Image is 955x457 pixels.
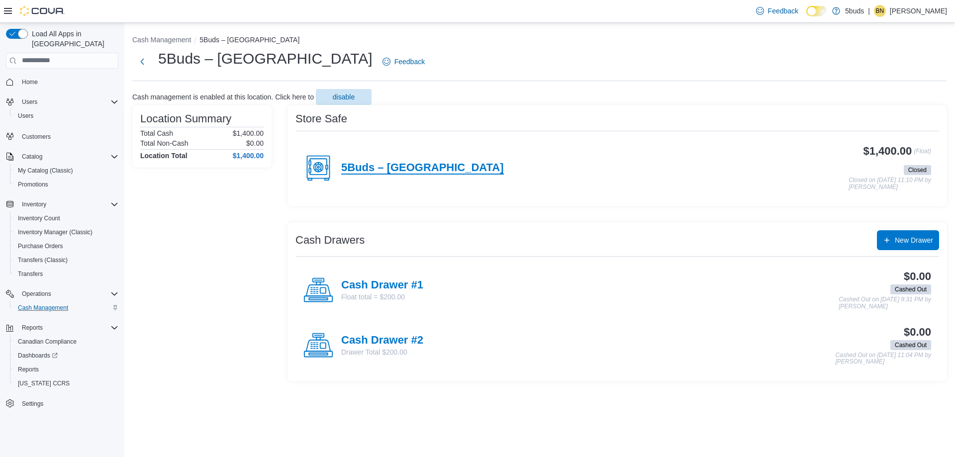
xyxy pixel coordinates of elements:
[874,5,886,17] div: Benjamin Nuesca
[14,364,43,375] a: Reports
[341,292,423,302] p: Float total = $200.00
[18,366,39,373] span: Reports
[341,334,423,347] h4: Cash Drawer #2
[18,112,33,120] span: Users
[18,151,118,163] span: Catalog
[18,96,118,108] span: Users
[22,133,51,141] span: Customers
[14,254,72,266] a: Transfers (Classic)
[18,379,70,387] span: [US_STATE] CCRS
[14,110,37,122] a: Users
[10,335,122,349] button: Canadian Compliance
[2,321,122,335] button: Reports
[806,6,827,16] input: Dark Mode
[132,52,152,72] button: Next
[233,129,264,137] p: $1,400.00
[341,347,423,357] p: Drawer Total $200.00
[295,113,347,125] h3: Store Safe
[18,352,58,360] span: Dashboards
[10,267,122,281] button: Transfers
[877,230,939,250] button: New Drawer
[14,226,96,238] a: Inventory Manager (Classic)
[18,242,63,250] span: Purchase Orders
[140,139,189,147] h6: Total Non-Cash
[14,364,118,375] span: Reports
[18,397,118,410] span: Settings
[341,162,504,175] h4: 5Buds – [GEOGRAPHIC_DATA]
[2,396,122,411] button: Settings
[18,181,48,188] span: Promotions
[18,322,118,334] span: Reports
[18,270,43,278] span: Transfers
[132,35,947,47] nav: An example of EuiBreadcrumbs
[914,145,931,163] p: (Float)
[863,145,912,157] h3: $1,400.00
[132,36,191,44] button: Cash Management
[18,151,46,163] button: Catalog
[18,76,118,88] span: Home
[849,177,931,190] p: Closed on [DATE] 11:10 PM by [PERSON_NAME]
[890,284,931,294] span: Cashed Out
[10,109,122,123] button: Users
[20,6,65,16] img: Cova
[14,212,64,224] a: Inventory Count
[895,285,927,294] span: Cashed Out
[18,131,55,143] a: Customers
[14,212,118,224] span: Inventory Count
[14,179,118,190] span: Promotions
[394,57,425,67] span: Feedback
[10,376,122,390] button: [US_STATE] CCRS
[14,350,118,362] span: Dashboards
[14,377,74,389] a: [US_STATE] CCRS
[18,76,42,88] a: Home
[2,95,122,109] button: Users
[22,153,42,161] span: Catalog
[845,5,864,17] p: 5buds
[10,225,122,239] button: Inventory Manager (Classic)
[2,287,122,301] button: Operations
[333,92,355,102] span: disable
[14,336,118,348] span: Canadian Compliance
[14,226,118,238] span: Inventory Manager (Classic)
[10,164,122,178] button: My Catalog (Classic)
[835,352,931,366] p: Cashed Out on [DATE] 11:04 PM by [PERSON_NAME]
[18,214,60,222] span: Inventory Count
[379,52,429,72] a: Feedback
[18,322,47,334] button: Reports
[132,93,314,101] p: Cash management is enabled at this location. Click here to
[14,165,118,177] span: My Catalog (Classic)
[18,304,68,312] span: Cash Management
[10,301,122,315] button: Cash Management
[14,268,118,280] span: Transfers
[904,271,931,282] h3: $0.00
[10,349,122,363] a: Dashboards
[10,239,122,253] button: Purchase Orders
[22,98,37,106] span: Users
[14,240,118,252] span: Purchase Orders
[14,254,118,266] span: Transfers (Classic)
[839,296,931,310] p: Cashed Out on [DATE] 9:31 PM by [PERSON_NAME]
[140,152,188,160] h4: Location Total
[2,75,122,89] button: Home
[18,338,77,346] span: Canadian Compliance
[10,211,122,225] button: Inventory Count
[10,178,122,191] button: Promotions
[895,235,933,245] span: New Drawer
[295,234,365,246] h3: Cash Drawers
[18,167,73,175] span: My Catalog (Classic)
[341,279,423,292] h4: Cash Drawer #1
[768,6,798,16] span: Feedback
[14,350,62,362] a: Dashboards
[14,165,77,177] a: My Catalog (Classic)
[18,130,118,142] span: Customers
[246,139,264,147] p: $0.00
[10,363,122,376] button: Reports
[316,89,372,105] button: disable
[14,110,118,122] span: Users
[890,340,931,350] span: Cashed Out
[18,398,47,410] a: Settings
[876,5,884,17] span: BN
[895,341,927,350] span: Cashed Out
[890,5,947,17] p: [PERSON_NAME]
